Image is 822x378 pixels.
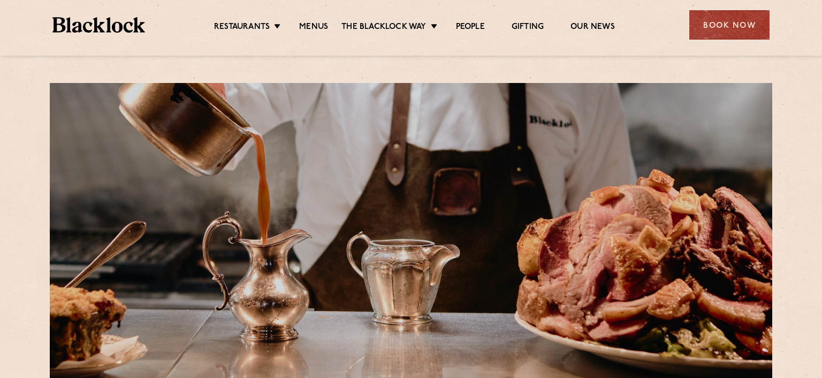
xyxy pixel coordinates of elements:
[456,22,485,34] a: People
[214,22,270,34] a: Restaurants
[52,17,145,33] img: BL_Textured_Logo-footer-cropped.svg
[341,22,426,34] a: The Blacklock Way
[689,10,770,40] div: Book Now
[512,22,544,34] a: Gifting
[299,22,328,34] a: Menus
[570,22,615,34] a: Our News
